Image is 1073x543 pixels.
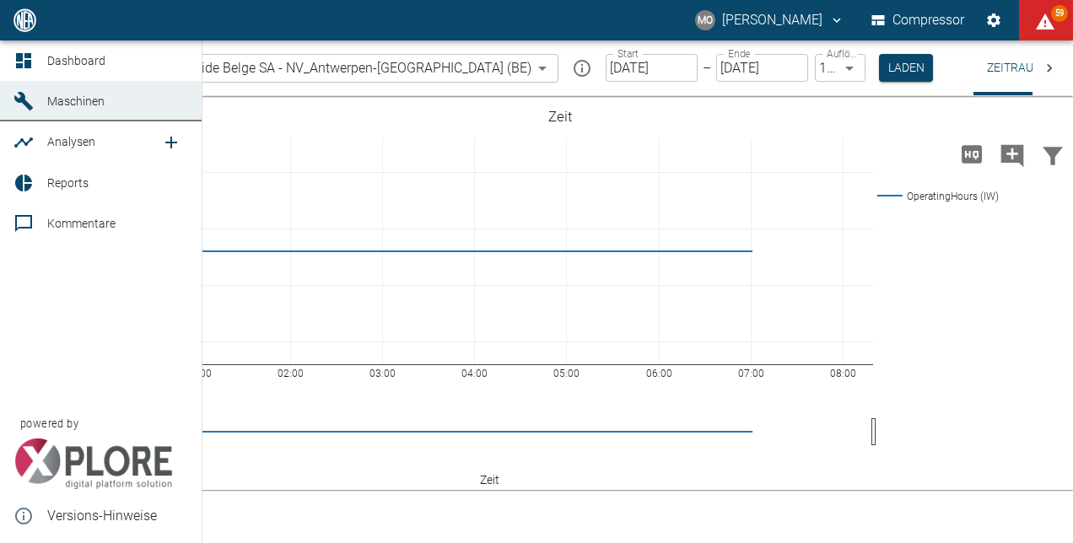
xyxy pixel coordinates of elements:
button: mario.oeser@neuman-esser.com [693,5,847,35]
input: DD.MM.YYYY [606,54,698,82]
button: Laden [879,54,933,82]
p: – [703,58,711,78]
button: Daten filtern [1033,132,1073,176]
a: new /analyses/list/0 [154,126,188,159]
button: Einstellungen [979,5,1009,35]
div: MO [695,10,715,30]
a: new /machines [175,95,188,109]
span: Versions-Hinweise [47,506,188,526]
button: Kommentar hinzufügen [992,132,1033,176]
label: Ende [728,46,750,61]
button: Compressor [868,5,968,35]
span: 59 [1051,5,1068,22]
span: Kommentare [47,217,116,230]
span: Hohe Auflösung [952,145,992,161]
span: Maschinen [47,94,105,108]
input: DD.MM.YYYY [716,54,808,82]
img: Xplore Logo [13,438,173,489]
span: Analysen [47,135,95,148]
button: mission info [565,51,599,85]
span: powered by [20,416,78,432]
label: Auflösung [827,46,856,61]
label: Start [617,46,639,61]
a: 13.0007/2_Air Liquide Belge SA - NV_Antwerpen-[GEOGRAPHIC_DATA] (BE) [62,58,531,78]
button: Zeitraum [973,40,1057,95]
span: 13.0007/2_Air Liquide Belge SA - NV_Antwerpen-[GEOGRAPHIC_DATA] (BE) [89,58,531,78]
div: 1 Sekunde [815,54,865,82]
img: logo [12,8,38,31]
span: Dashboard [47,54,105,67]
span: Reports [47,176,89,190]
